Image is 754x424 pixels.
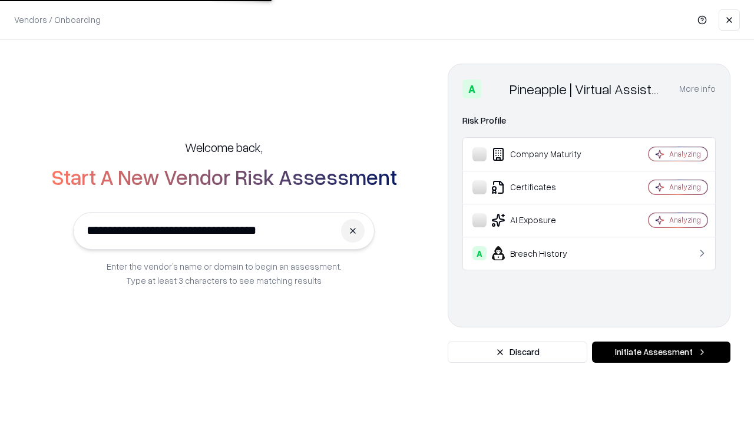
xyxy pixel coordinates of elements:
[510,79,665,98] div: Pineapple | Virtual Assistant Agency
[486,79,505,98] img: Pineapple | Virtual Assistant Agency
[669,149,701,159] div: Analyzing
[669,215,701,225] div: Analyzing
[472,213,613,227] div: AI Exposure
[14,14,101,26] p: Vendors / Onboarding
[472,147,613,161] div: Company Maturity
[448,342,587,363] button: Discard
[679,78,716,100] button: More info
[107,259,342,287] p: Enter the vendor’s name or domain to begin an assessment. Type at least 3 characters to see match...
[51,165,397,188] h2: Start A New Vendor Risk Assessment
[472,246,487,260] div: A
[462,79,481,98] div: A
[462,114,716,128] div: Risk Profile
[472,180,613,194] div: Certificates
[472,246,613,260] div: Breach History
[592,342,730,363] button: Initiate Assessment
[669,182,701,192] div: Analyzing
[185,139,263,155] h5: Welcome back,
